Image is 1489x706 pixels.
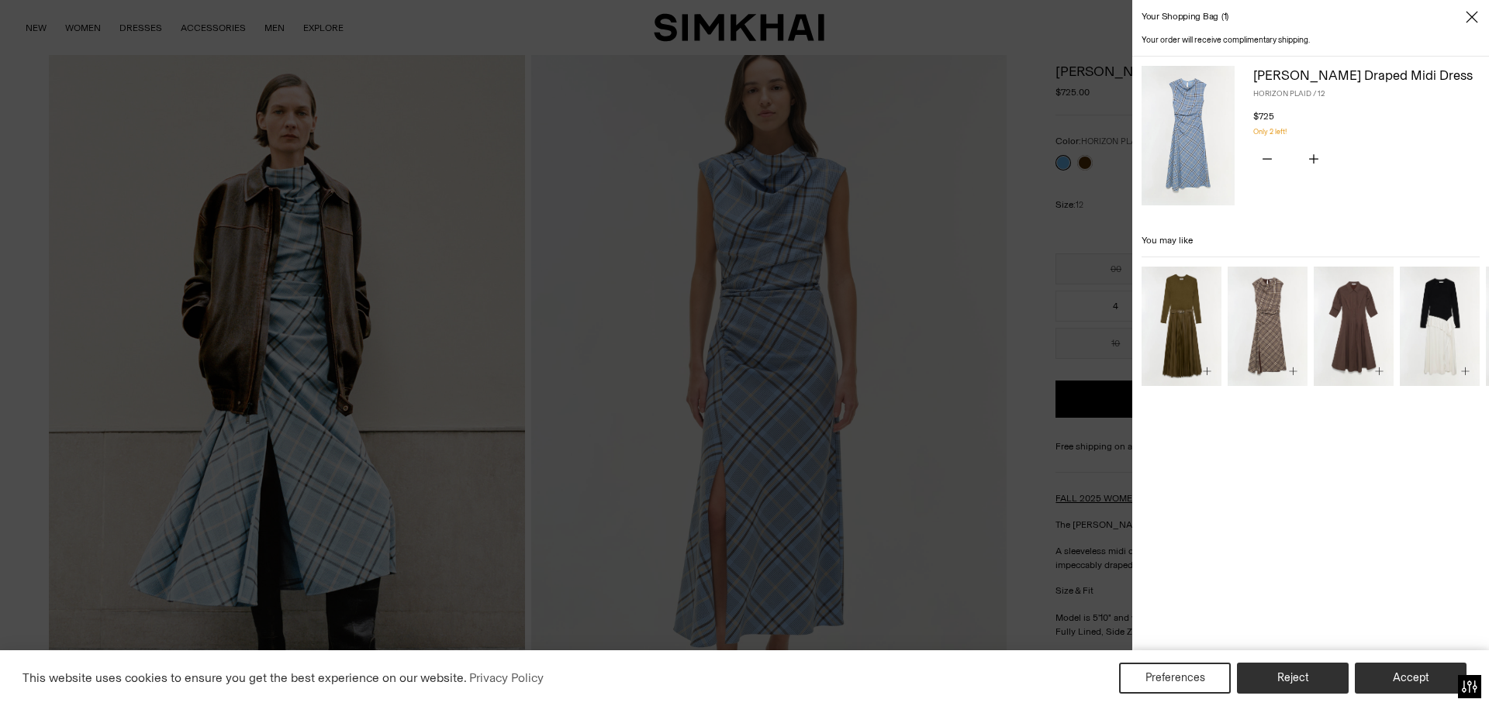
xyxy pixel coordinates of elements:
[12,647,156,694] iframe: Sign Up via Text for Offers
[467,666,546,690] a: Privacy Policy (opens in a new tab)
[1119,663,1231,694] button: Preferences
[22,670,467,685] span: This website uses cookies to ensure you get the best experience on our website.
[1237,663,1349,694] button: Reject
[1355,663,1467,694] button: Accept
